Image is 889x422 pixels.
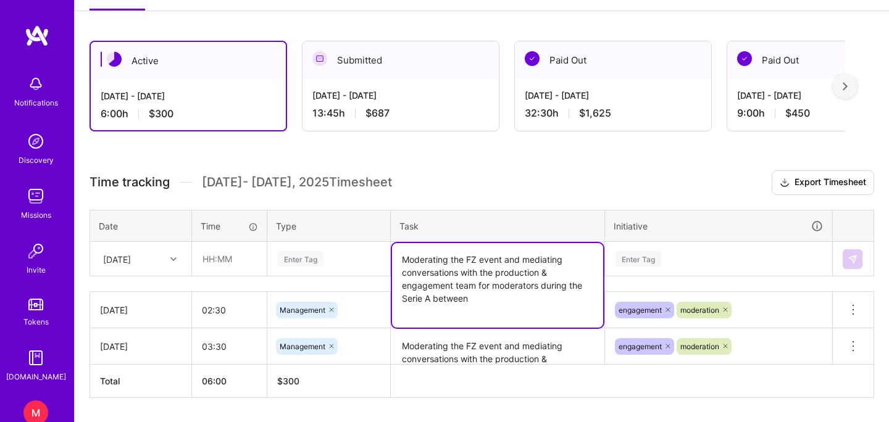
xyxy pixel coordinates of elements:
[23,184,48,209] img: teamwork
[785,107,810,120] span: $450
[843,82,848,91] img: right
[25,25,49,47] img: logo
[201,220,258,233] div: Time
[90,175,170,190] span: Time tracking
[91,42,286,80] div: Active
[107,52,122,67] img: Active
[619,305,662,315] span: engagement
[6,370,66,383] div: [DOMAIN_NAME]
[780,176,790,189] i: icon Download
[391,210,605,242] th: Task
[525,51,540,66] img: Paid Out
[525,89,701,102] div: [DATE] - [DATE]
[170,256,177,262] i: icon Chevron
[149,107,173,120] span: $300
[100,340,182,353] div: [DATE]
[312,51,327,66] img: Submitted
[19,154,54,167] div: Discovery
[280,342,325,351] span: Management
[27,263,46,276] div: Invite
[23,72,48,96] img: bell
[14,96,58,109] div: Notifications
[267,210,391,242] th: Type
[90,210,192,242] th: Date
[312,89,489,102] div: [DATE] - [DATE]
[28,299,43,310] img: tokens
[392,243,603,328] textarea: Moderating the FZ event and mediating conversations with the production & engagement team for mod...
[737,51,752,66] img: Paid Out
[392,329,603,363] textarea: Moderating the FZ event and mediating conversations with the production & engagement team for mod...
[616,249,661,268] div: Enter Tag
[23,345,48,370] img: guide book
[848,254,858,264] img: Submit
[23,129,48,154] img: discovery
[202,175,392,190] span: [DATE] - [DATE] , 2025 Timesheet
[365,107,390,120] span: $687
[515,41,711,79] div: Paid Out
[192,330,267,363] input: HH:MM
[278,249,323,268] div: Enter Tag
[525,107,701,120] div: 32:30 h
[192,294,267,326] input: HH:MM
[312,107,489,120] div: 13:45 h
[90,365,192,398] th: Total
[100,304,182,316] div: [DATE]
[193,242,266,275] input: HH:MM
[614,219,824,233] div: Initiative
[101,89,276,102] div: [DATE] - [DATE]
[103,252,131,265] div: [DATE]
[579,107,611,120] span: $1,625
[280,305,325,315] span: Management
[21,209,51,221] div: Missions
[23,239,48,263] img: Invite
[101,107,276,120] div: 6:00 h
[303,41,499,79] div: Submitted
[772,170,874,195] button: Export Timesheet
[192,365,267,398] th: 06:00
[23,315,49,328] div: Tokens
[619,342,662,351] span: engagement
[277,376,299,386] span: $ 300
[680,342,719,351] span: moderation
[680,305,719,315] span: moderation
